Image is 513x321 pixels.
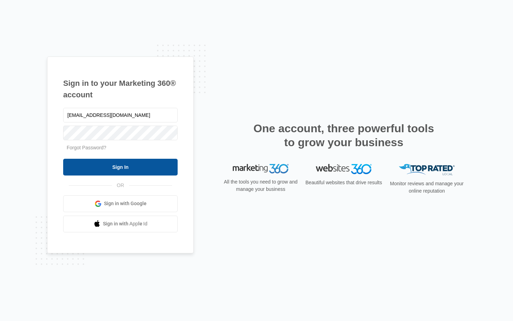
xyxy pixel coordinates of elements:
span: Sign in with Apple Id [103,220,148,227]
img: Marketing 360 [233,164,289,174]
a: Forgot Password? [67,145,106,150]
span: Sign in with Google [104,200,147,207]
img: Top Rated Local [399,164,455,176]
p: Monitor reviews and manage your online reputation [388,180,466,195]
h1: Sign in to your Marketing 360® account [63,77,178,100]
span: OR [112,182,129,189]
h2: One account, three powerful tools to grow your business [251,121,436,149]
p: All the tools you need to grow and manage your business [222,178,300,193]
p: Beautiful websites that drive results [305,179,383,186]
a: Sign in with Apple Id [63,216,178,232]
input: Email [63,108,178,122]
input: Sign In [63,159,178,176]
img: Websites 360 [316,164,372,174]
a: Sign in with Google [63,195,178,212]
